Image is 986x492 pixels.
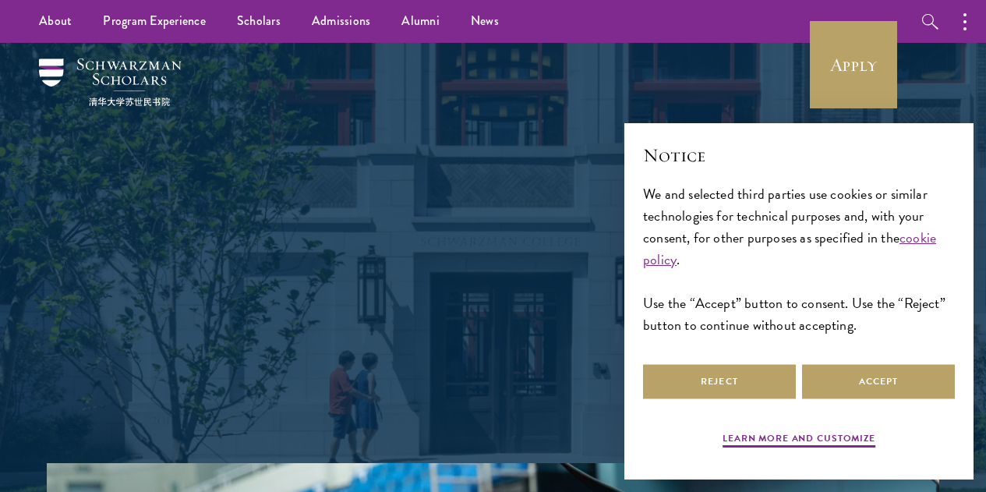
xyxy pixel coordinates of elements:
[810,21,897,108] a: Apply
[643,364,796,399] button: Reject
[643,183,955,337] div: We and selected third parties use cookies or similar technologies for technical purposes and, wit...
[643,227,936,270] a: cookie policy
[802,364,955,399] button: Accept
[643,142,955,168] h2: Notice
[39,58,182,106] img: Schwarzman Scholars
[723,431,875,450] button: Learn more and customize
